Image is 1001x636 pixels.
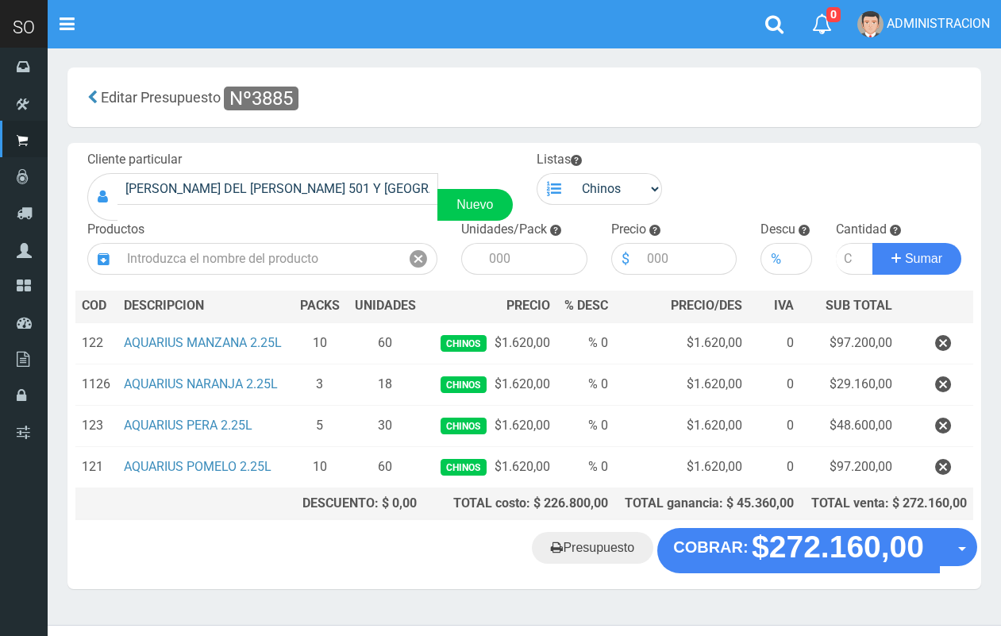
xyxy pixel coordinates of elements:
span: PRECIO/DES [671,298,742,313]
a: Presupuesto [532,532,653,564]
a: AQUARIUS PERA 2.25L [124,418,252,433]
span: Editar Presupuesto [101,89,221,106]
td: % 0 [556,405,614,446]
th: PACKS [293,291,347,322]
div: $ [611,243,639,275]
td: $1.620,00 [423,446,556,488]
a: AQUARIUS POMELO 2.25L [124,459,271,474]
label: Precio [611,221,646,239]
td: 0 [749,446,801,488]
label: Listas [537,151,582,169]
td: % 0 [556,322,614,364]
td: 60 [347,322,423,364]
td: $1.620,00 [423,364,556,405]
input: 000 [791,243,811,275]
td: $1.620,00 [614,322,749,364]
span: Chinos [441,335,486,352]
td: 0 [749,364,801,405]
td: $48.600,00 [800,405,899,446]
span: Nº3885 [224,87,298,110]
td: $29.160,00 [800,364,899,405]
td: 3 [293,364,347,405]
span: SUB TOTAL [826,297,892,315]
span: Chinos [441,376,486,393]
div: DESCUENTO: $ 0,00 [299,495,417,513]
strong: COBRAR: [673,538,748,556]
td: 122 [75,322,117,364]
td: $1.620,00 [423,405,556,446]
span: Chinos [441,459,486,476]
span: PRECIO [506,297,550,315]
span: IVA [774,298,794,313]
td: $97.200,00 [800,322,899,364]
a: AQUARIUS NARANJA 2.25L [124,376,278,391]
td: % 0 [556,446,614,488]
span: % DESC [564,298,608,313]
span: 0 [826,7,841,22]
td: 10 [293,446,347,488]
td: $97.200,00 [800,446,899,488]
td: 18 [347,364,423,405]
label: Descu [760,221,795,239]
td: 0 [749,405,801,446]
a: Nuevo [437,189,512,221]
input: 000 [481,243,587,275]
input: 000 [639,243,737,275]
input: Introduzca el nombre del producto [119,243,400,275]
td: $1.620,00 [614,446,749,488]
div: % [760,243,791,275]
span: Sumar [905,252,942,265]
td: 123 [75,405,117,446]
span: CRIPCION [147,298,204,313]
button: Sumar [872,243,961,275]
input: Cantidad [836,243,874,275]
label: Cantidad [836,221,887,239]
button: COBRAR: $272.160,00 [657,528,940,572]
strong: $272.160,00 [752,530,924,565]
img: User Image [857,11,884,37]
input: Consumidor Final [117,173,438,205]
a: AQUARIUS MANZANA 2.25L [124,335,282,350]
div: TOTAL venta: $ 272.160,00 [807,495,967,513]
span: ADMINISTRACION [887,16,990,31]
td: 10 [293,322,347,364]
td: $1.620,00 [614,405,749,446]
div: TOTAL ganancia: $ 45.360,00 [621,495,795,513]
span: Chinos [441,418,486,434]
th: COD [75,291,117,322]
td: 60 [347,446,423,488]
td: 0 [749,322,801,364]
th: UNIDADES [347,291,423,322]
td: $1.620,00 [423,322,556,364]
th: DES [117,291,293,322]
td: 121 [75,446,117,488]
div: TOTAL costo: $ 226.800,00 [429,495,607,513]
td: % 0 [556,364,614,405]
td: 30 [347,405,423,446]
td: $1.620,00 [614,364,749,405]
label: Cliente particular [87,151,182,169]
td: 1126 [75,364,117,405]
label: Unidades/Pack [461,221,547,239]
label: Productos [87,221,144,239]
td: 5 [293,405,347,446]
